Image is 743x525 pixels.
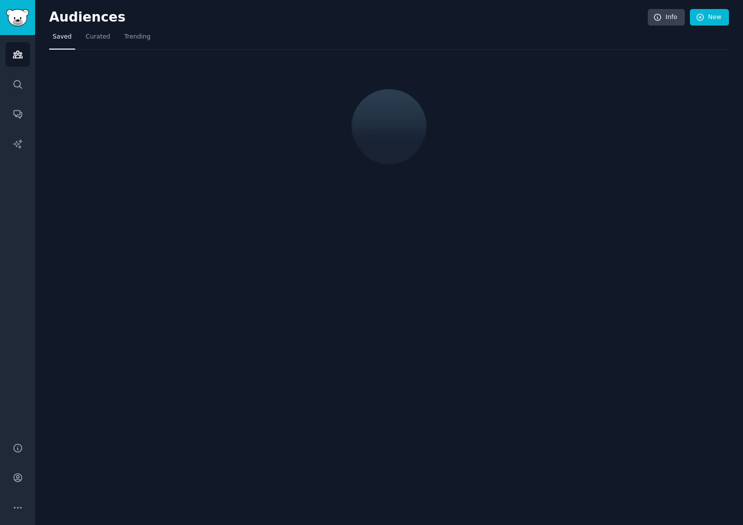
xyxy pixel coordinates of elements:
[86,33,110,42] span: Curated
[49,29,75,50] a: Saved
[6,9,29,27] img: GummySearch logo
[690,9,729,26] a: New
[124,33,150,42] span: Trending
[648,9,685,26] a: Info
[121,29,154,50] a: Trending
[53,33,72,42] span: Saved
[49,10,648,26] h2: Audiences
[82,29,114,50] a: Curated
